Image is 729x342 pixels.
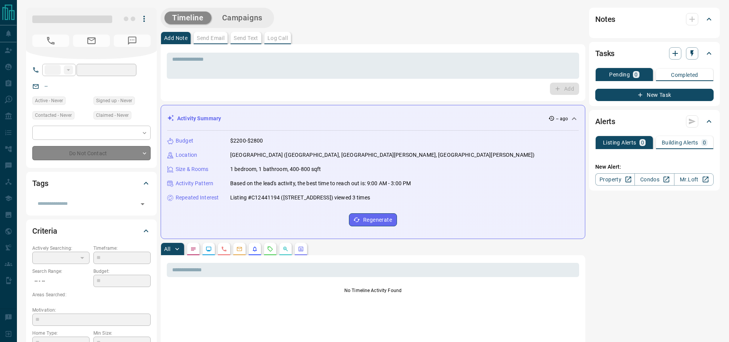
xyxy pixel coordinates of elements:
[298,246,304,252] svg: Agent Actions
[349,213,397,226] button: Regenerate
[32,275,90,287] p: -- - --
[703,140,706,145] p: 0
[35,111,72,119] span: Contacted - Never
[252,246,258,252] svg: Listing Alerts
[32,307,151,314] p: Motivation:
[282,246,289,252] svg: Opportunities
[609,72,630,77] p: Pending
[164,246,170,252] p: All
[674,173,714,186] a: Mr.Loft
[32,268,90,275] p: Search Range:
[603,140,636,145] p: Listing Alerts
[93,268,151,275] p: Budget:
[230,165,321,173] p: 1 bedroom, 1 bathroom, 400-800 sqft
[267,246,273,252] svg: Requests
[595,10,714,28] div: Notes
[32,330,90,337] p: Home Type:
[32,225,57,237] h2: Criteria
[230,179,411,188] p: Based on the lead's activity, the best time to reach out is: 9:00 AM - 3:00 PM
[176,194,219,202] p: Repeated Interest
[164,12,211,24] button: Timeline
[32,146,151,160] div: Do Not Contact
[96,97,132,105] span: Signed up - Never
[595,163,714,171] p: New Alert:
[176,151,197,159] p: Location
[176,137,193,145] p: Budget
[96,111,129,119] span: Claimed - Never
[32,222,151,240] div: Criteria
[230,137,263,145] p: $2200-$2800
[595,13,615,25] h2: Notes
[206,246,212,252] svg: Lead Browsing Activity
[556,115,568,122] p: -- ago
[177,115,221,123] p: Activity Summary
[32,245,90,252] p: Actively Searching:
[35,97,63,105] span: Active - Never
[93,330,151,337] p: Min Size:
[190,246,196,252] svg: Notes
[634,72,638,77] p: 0
[641,140,644,145] p: 0
[214,12,270,24] button: Campaigns
[32,174,151,193] div: Tags
[595,89,714,101] button: New Task
[595,47,614,60] h2: Tasks
[595,173,635,186] a: Property
[671,72,698,78] p: Completed
[236,246,242,252] svg: Emails
[662,140,698,145] p: Building Alerts
[93,245,151,252] p: Timeframe:
[45,83,48,89] a: --
[634,173,674,186] a: Condos
[167,287,579,294] p: No Timeline Activity Found
[167,111,579,126] div: Activity Summary-- ago
[230,194,370,202] p: Listing #C12441194 ([STREET_ADDRESS]) viewed 3 times
[230,151,535,159] p: [GEOGRAPHIC_DATA] ([GEOGRAPHIC_DATA], [GEOGRAPHIC_DATA][PERSON_NAME], [GEOGRAPHIC_DATA][PERSON_NA...
[164,35,188,41] p: Add Note
[73,35,110,47] span: No Email
[176,165,209,173] p: Size & Rooms
[595,112,714,131] div: Alerts
[114,35,151,47] span: No Number
[32,291,151,298] p: Areas Searched:
[595,44,714,63] div: Tasks
[32,177,48,189] h2: Tags
[137,199,148,209] button: Open
[176,179,213,188] p: Activity Pattern
[595,115,615,128] h2: Alerts
[221,246,227,252] svg: Calls
[32,35,69,47] span: No Number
